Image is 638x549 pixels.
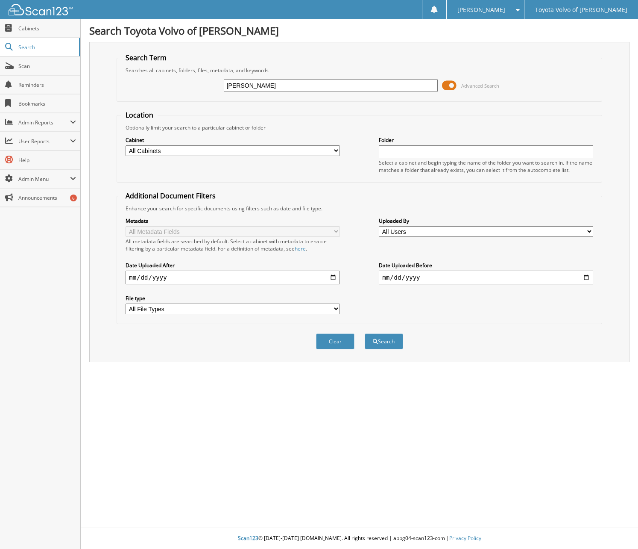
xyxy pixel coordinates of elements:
div: Searches all cabinets, folders, files, metadata, and keywords [121,67,597,74]
span: Announcements [18,194,76,201]
label: Uploaded By [379,217,593,224]
iframe: Chat Widget [595,508,638,549]
span: Admin Menu [18,175,70,183]
input: start [126,271,340,284]
div: 6 [70,195,77,201]
div: Select a cabinet and begin typing the name of the folder you want to search in. If the name match... [379,159,593,174]
label: Folder [379,136,593,144]
label: Cabinet [126,136,340,144]
button: Clear [316,334,354,349]
legend: Additional Document Filters [121,191,220,201]
span: Admin Reports [18,119,70,126]
span: Scan [18,62,76,70]
legend: Location [121,110,158,120]
span: Search [18,44,75,51]
span: Reminders [18,81,76,89]
label: Metadata [126,217,340,224]
a: Privacy Policy [449,534,481,542]
span: Bookmarks [18,100,76,107]
span: User Reports [18,138,70,145]
span: Advanced Search [461,83,499,89]
div: Optionally limit your search to a particular cabinet or folder [121,124,597,131]
input: end [379,271,593,284]
span: Help [18,156,76,164]
img: scan123-logo-white.svg [9,4,73,15]
label: Date Uploaded Before [379,262,593,269]
div: Enhance your search for specific documents using filters such as date and file type. [121,205,597,212]
span: Cabinets [18,25,76,32]
div: © [DATE]-[DATE] [DOMAIN_NAME]. All rights reserved | appg04-scan123-com | [81,528,638,549]
div: All metadata fields are searched by default. Select a cabinet with metadata to enable filtering b... [126,238,340,252]
label: Date Uploaded After [126,262,340,269]
button: Search [365,334,403,349]
h1: Search Toyota Volvo of [PERSON_NAME] [89,24,629,38]
a: here [295,245,306,252]
legend: Search Term [121,53,171,62]
span: Scan123 [238,534,258,542]
span: Toyota Volvo of [PERSON_NAME] [535,7,627,12]
label: File type [126,295,340,302]
span: [PERSON_NAME] [457,7,505,12]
